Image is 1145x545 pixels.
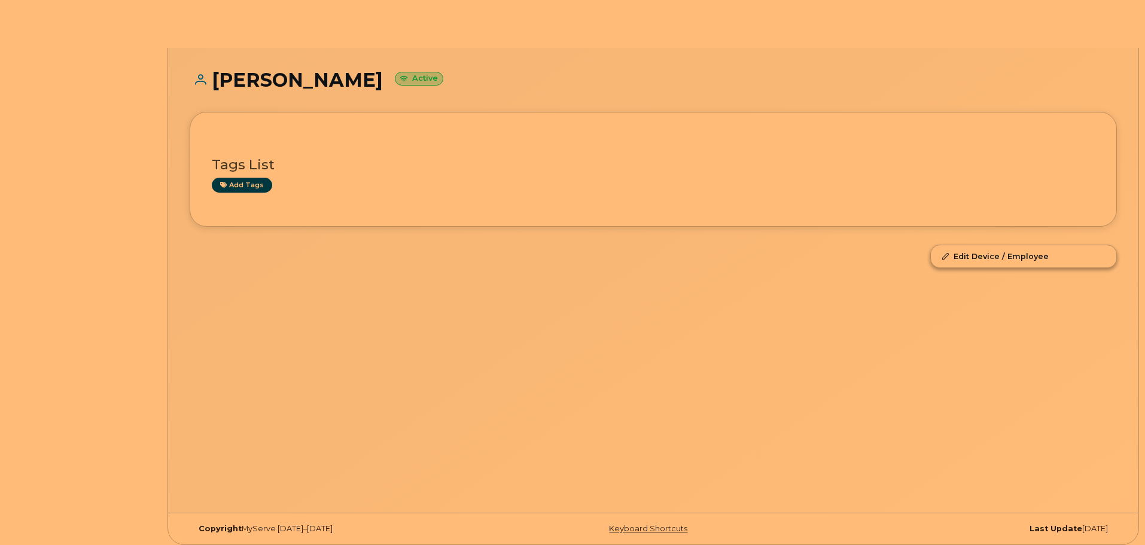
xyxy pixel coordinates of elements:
[199,524,242,533] strong: Copyright
[395,72,443,86] small: Active
[931,245,1116,267] a: Edit Device / Employee
[212,157,1095,172] h3: Tags List
[212,178,272,193] a: Add tags
[190,69,1117,90] h1: [PERSON_NAME]
[609,524,687,533] a: Keyboard Shortcuts
[808,524,1117,534] div: [DATE]
[1030,524,1082,533] strong: Last Update
[190,524,499,534] div: MyServe [DATE]–[DATE]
